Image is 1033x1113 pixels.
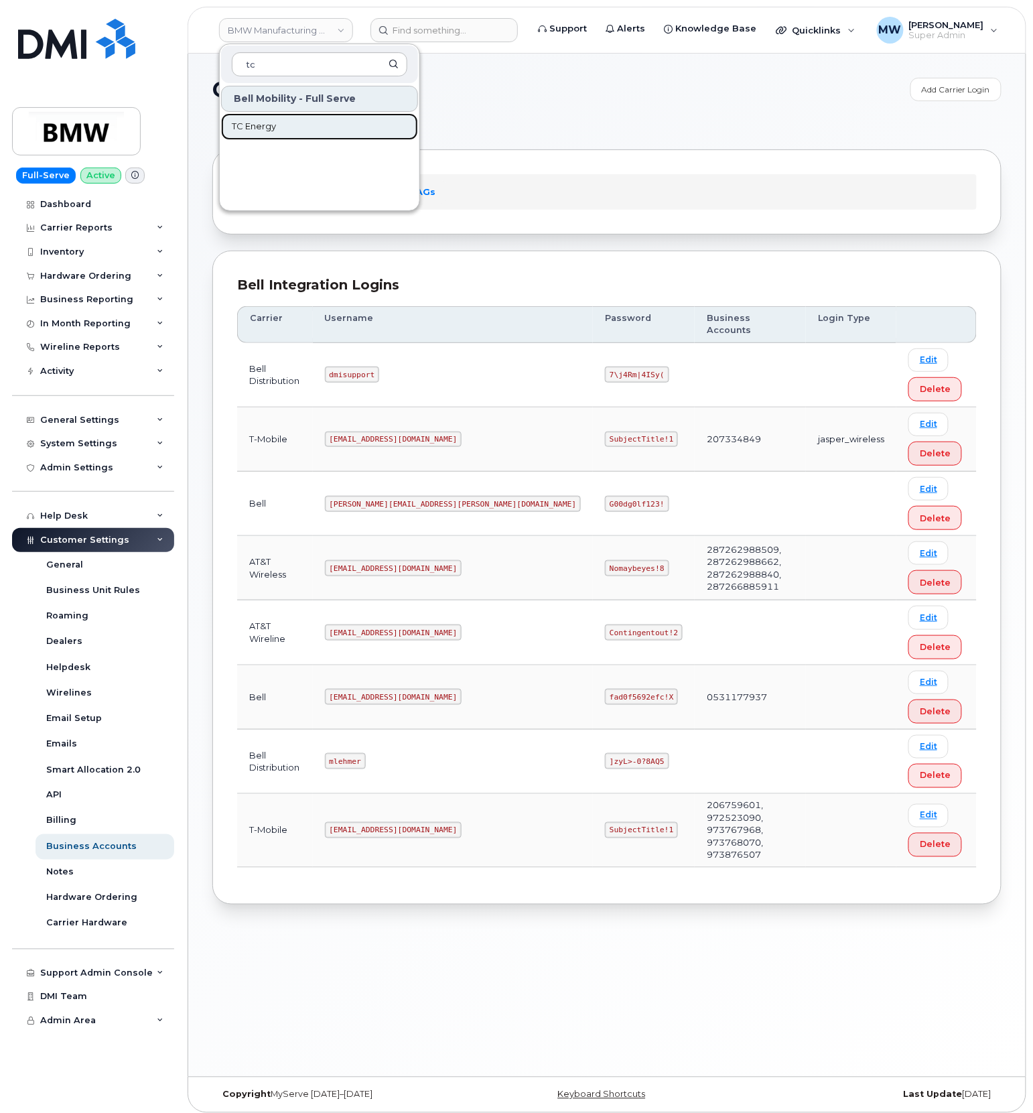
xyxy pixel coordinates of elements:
[920,383,951,395] span: Delete
[695,665,806,730] td: 0531177937
[908,804,949,828] a: Edit
[920,769,951,782] span: Delete
[806,407,896,472] td: jasper_wireless
[908,764,962,788] button: Delete
[237,275,977,295] div: Bell Integration Logins
[908,506,962,530] button: Delete
[605,367,669,383] code: 7\j4Rm|4ISy(
[325,822,462,838] code: [EMAIL_ADDRESS][DOMAIN_NAME]
[695,794,806,868] td: 206759601, 972523090, 973767968, 973768070, 973876507
[232,120,276,133] span: TC Energy
[910,78,1002,101] a: Add Carrier Login
[237,407,313,472] td: T-Mobile
[605,496,669,512] code: G00dg0lf123!
[237,794,313,868] td: T-Mobile
[212,1090,476,1100] div: MyServe [DATE]–[DATE]
[237,536,313,600] td: AT&T Wireless
[325,560,462,576] code: [EMAIL_ADDRESS][DOMAIN_NAME]
[908,477,949,501] a: Edit
[806,306,896,343] th: Login Type
[237,730,313,794] td: Bell Distribution
[908,671,949,694] a: Edit
[605,689,678,705] code: fad0f5692efc!X
[920,576,951,589] span: Delete
[605,560,669,576] code: Nomaybeyes!8
[237,665,313,730] td: Bell
[920,641,951,653] span: Delete
[221,86,418,112] div: Bell Mobility - Full Serve
[908,606,949,629] a: Edit
[325,753,366,769] code: mlehmer
[908,833,962,857] button: Delete
[325,496,581,512] code: [PERSON_NAME][EMAIL_ADDRESS][PERSON_NAME][DOMAIN_NAME]
[695,407,806,472] td: 207334849
[920,838,951,851] span: Delete
[313,306,594,343] th: Username
[605,822,678,838] code: SubjectTitle!1
[593,306,695,343] th: Password
[695,536,806,600] td: 287262988509, 287262988662, 287262988840, 287266885911
[325,432,462,448] code: [EMAIL_ADDRESS][DOMAIN_NAME]
[237,343,313,407] td: Bell Distribution
[605,432,678,448] code: SubjectTitle!1
[605,753,669,769] code: ]zyL>-0?8AQ5
[325,367,380,383] code: dmisupport
[237,306,313,343] th: Carrier
[920,705,951,718] span: Delete
[605,625,683,641] code: Contingentout!2
[325,689,462,705] code: [EMAIL_ADDRESS][DOMAIN_NAME]
[738,1090,1002,1100] div: [DATE]
[908,635,962,659] button: Delete
[904,1090,963,1100] strong: Last Update
[232,52,407,76] input: Search
[908,735,949,759] a: Edit
[237,600,313,665] td: AT&T Wireline
[920,512,951,525] span: Delete
[908,442,962,466] button: Delete
[695,306,806,343] th: Business Accounts
[908,413,949,436] a: Edit
[908,570,962,594] button: Delete
[975,1055,1023,1103] iframe: Messenger Launcher
[237,472,313,536] td: Bell
[221,113,418,140] a: TC Energy
[908,541,949,565] a: Edit
[212,78,368,101] span: Carrier Logins
[222,1090,271,1100] strong: Copyright
[920,447,951,460] span: Delete
[325,625,462,641] code: [EMAIL_ADDRESS][DOMAIN_NAME]
[908,348,949,372] a: Edit
[908,377,962,401] button: Delete
[908,700,962,724] button: Delete
[557,1090,645,1100] a: Keyboard Shortcuts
